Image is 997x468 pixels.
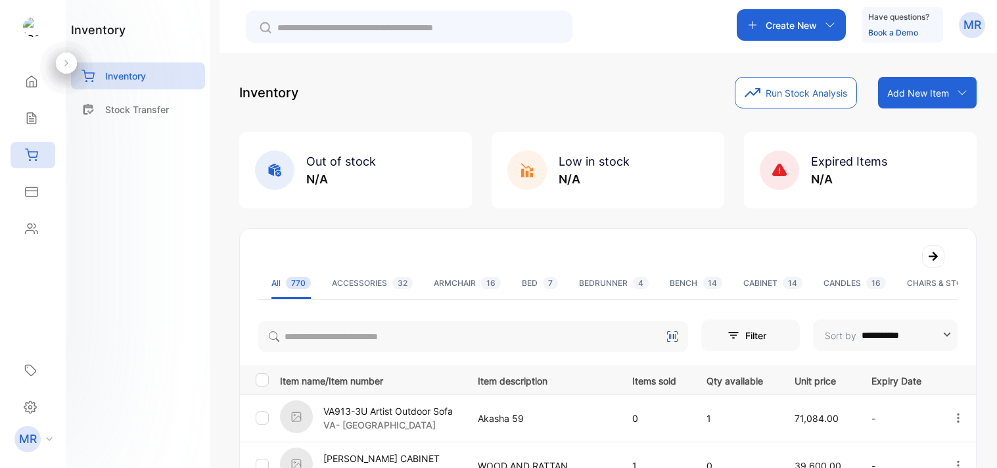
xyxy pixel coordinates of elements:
[392,277,413,289] span: 32
[332,277,413,289] div: ACCESSORIES
[286,277,311,289] span: 770
[633,277,649,289] span: 4
[323,418,453,432] p: VA- [GEOGRAPHIC_DATA]
[795,371,845,388] p: Unit price
[323,452,440,465] p: [PERSON_NAME] CABINET
[71,21,126,39] h1: inventory
[19,431,37,448] p: MR
[823,277,886,289] div: CANDLES
[811,170,887,188] p: N/A
[306,154,376,168] span: Out of stock
[743,277,802,289] div: CABINET
[871,411,925,425] p: -
[811,154,887,168] span: Expired Items
[703,277,722,289] span: 14
[280,371,461,388] p: Item name/Item number
[868,28,918,37] a: Book a Demo
[559,170,630,188] p: N/A
[735,77,857,108] button: Run Stock Analysis
[887,86,949,100] p: Add New Item
[543,277,558,289] span: 7
[280,400,313,433] img: item
[871,371,925,388] p: Expiry Date
[795,413,839,424] span: 71,084.00
[707,371,767,388] p: Qty available
[23,17,43,37] img: logo
[239,83,298,103] p: Inventory
[579,277,649,289] div: BEDRUNNER
[71,96,205,123] a: Stock Transfer
[963,16,981,34] p: MR
[323,404,453,418] p: VA913-3U Artist Outdoor Sofa
[813,319,958,351] button: Sort by
[866,277,886,289] span: 16
[271,277,311,289] div: All
[306,170,376,188] p: N/A
[825,329,856,342] p: Sort by
[737,9,846,41] button: Create New
[942,413,997,468] iframe: LiveChat chat widget
[766,18,817,32] p: Create New
[783,277,802,289] span: 14
[105,69,146,83] p: Inventory
[71,62,205,89] a: Inventory
[434,277,501,289] div: ARMCHAIR
[105,103,169,116] p: Stock Transfer
[478,371,605,388] p: Item description
[632,371,680,388] p: Items sold
[868,11,929,24] p: Have questions?
[559,154,630,168] span: Low in stock
[959,9,985,41] button: MR
[632,411,680,425] p: 0
[481,277,501,289] span: 16
[478,411,605,425] p: Akasha 59
[522,277,558,289] div: BED
[670,277,722,289] div: BENCH
[707,411,767,425] p: 1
